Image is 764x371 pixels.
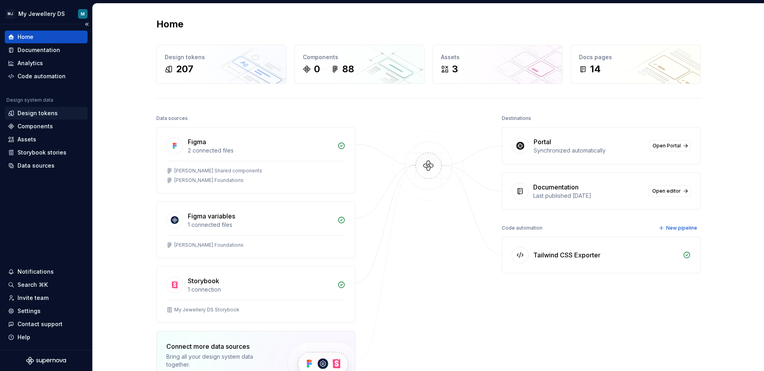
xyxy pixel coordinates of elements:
a: Open editor [649,185,691,197]
div: Bring all your design system data together. [166,353,274,369]
a: Storybook stories [5,146,88,159]
div: Design tokens [18,109,58,117]
a: Design tokens207 [156,45,286,84]
button: Help [5,331,88,344]
div: Contact support [18,320,62,328]
div: Home [18,33,33,41]
div: [PERSON_NAME] Foundations [174,242,244,248]
div: Settings [18,307,41,315]
div: 2 connected files [188,147,333,155]
div: Search ⌘K [18,281,48,289]
div: Analytics [18,59,43,67]
div: Components [18,122,53,130]
svg: Supernova Logo [26,357,66,365]
div: Destinations [502,113,531,124]
div: M [81,11,85,17]
div: Portal [534,137,551,147]
div: Assets [441,53,554,61]
div: Last published [DATE] [533,192,644,200]
div: Code automation [18,72,66,80]
div: Invite team [18,294,49,302]
a: Home [5,31,88,43]
h2: Home [156,18,183,31]
span: Open Portal [653,143,681,149]
a: Components088 [294,45,425,84]
div: Design tokens [165,53,278,61]
div: Help [18,333,30,341]
div: Figma variables [188,211,235,221]
div: Tailwind CSS Exporter [533,250,600,260]
button: Search ⌘K [5,278,88,291]
div: Code automation [502,222,542,234]
span: Open editor [652,188,681,194]
div: 3 [452,63,458,75]
div: Synchronized automatically [534,147,644,155]
a: Assets3 [433,45,563,84]
a: Invite team [5,292,88,304]
div: Components [303,53,416,61]
div: Data sources [18,162,55,170]
div: 14 [590,63,601,75]
div: 0 [314,63,320,75]
button: Contact support [5,318,88,330]
a: Figma variables1 connected files[PERSON_NAME] Foundations [156,201,355,258]
div: Documentation [18,46,60,54]
div: Notifications [18,268,54,276]
div: Docs pages [579,53,692,61]
div: My Jewellery DS [18,10,65,18]
div: My Jewellery DS Storybook [174,307,240,313]
a: Settings [5,305,88,317]
div: 1 connection [188,286,333,294]
div: 207 [176,63,193,75]
a: Components [5,120,88,133]
a: Design tokens [5,107,88,120]
a: Figma2 connected files[PERSON_NAME] Shared components[PERSON_NAME] Foundations [156,127,355,193]
div: Connect more data sources [166,342,274,351]
span: New pipeline [666,225,697,231]
button: Collapse sidebar [81,19,92,30]
div: MJ [6,9,15,19]
a: Storybook1 connectionMy Jewellery DS Storybook [156,266,355,323]
a: Data sources [5,159,88,172]
div: Data sources [156,113,188,124]
a: Documentation [5,44,88,56]
a: Open Portal [649,140,691,151]
button: New pipeline [656,222,701,234]
a: Code automation [5,70,88,83]
div: Assets [18,135,36,143]
div: Storybook [188,276,219,286]
div: [PERSON_NAME] Shared components [174,168,262,174]
div: Figma [188,137,206,147]
a: Assets [5,133,88,146]
div: [PERSON_NAME] Foundations [174,177,244,184]
div: 1 connected files [188,221,333,229]
div: Design system data [6,97,53,103]
div: Documentation [533,182,579,192]
button: Notifications [5,265,88,278]
div: 88 [342,63,354,75]
a: Docs pages14 [571,45,701,84]
button: MJMy Jewellery DSM [2,5,91,22]
div: Storybook stories [18,149,66,157]
a: Analytics [5,57,88,70]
